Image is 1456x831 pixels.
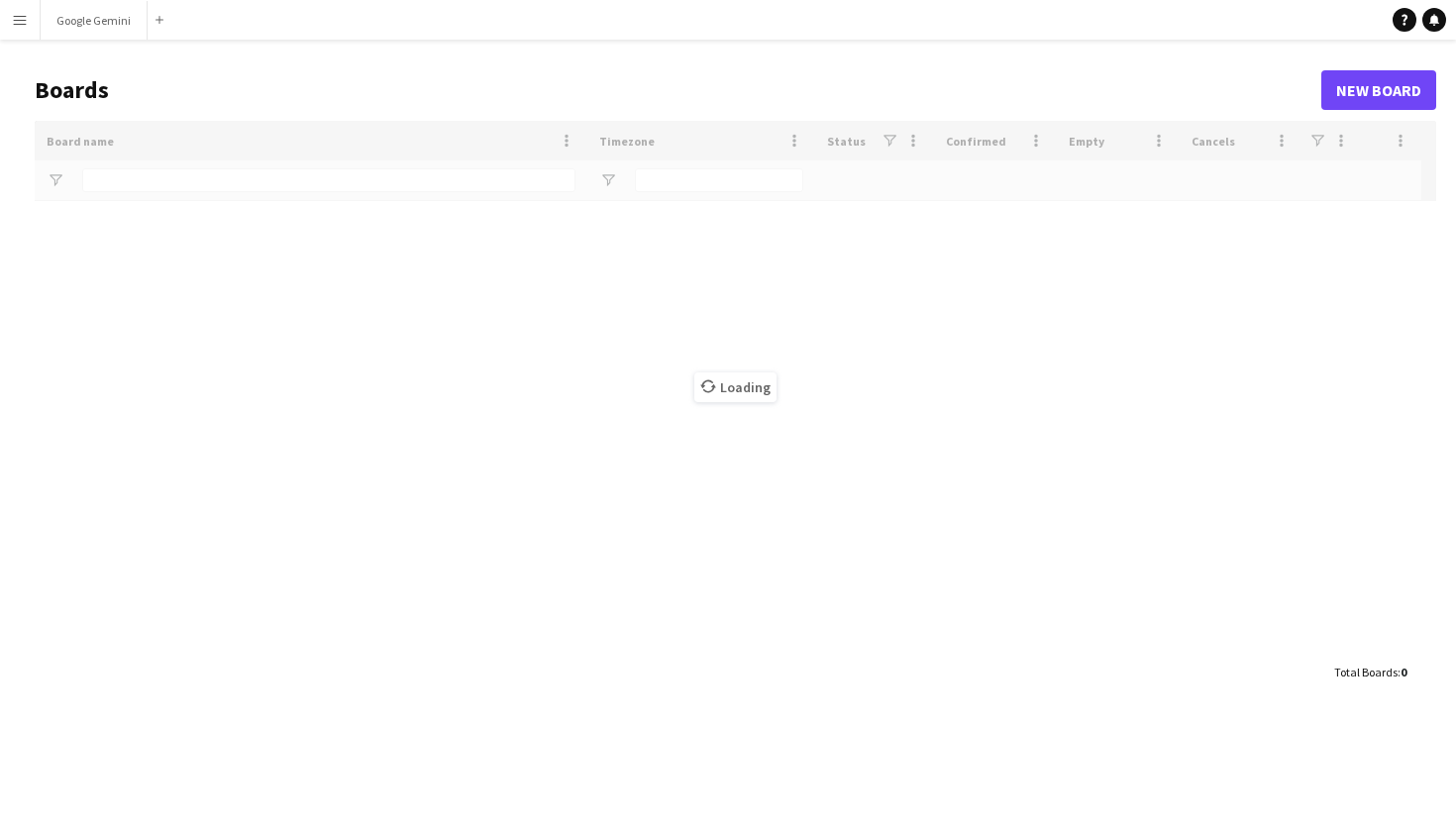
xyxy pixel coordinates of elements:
[1401,665,1406,679] span: 0
[694,372,777,402] span: Loading
[1321,70,1436,110] a: New Board
[1334,665,1398,679] span: Total Boards
[1334,653,1406,691] div: :
[41,1,148,40] button: Google Gemini
[35,75,1321,105] h1: Boards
